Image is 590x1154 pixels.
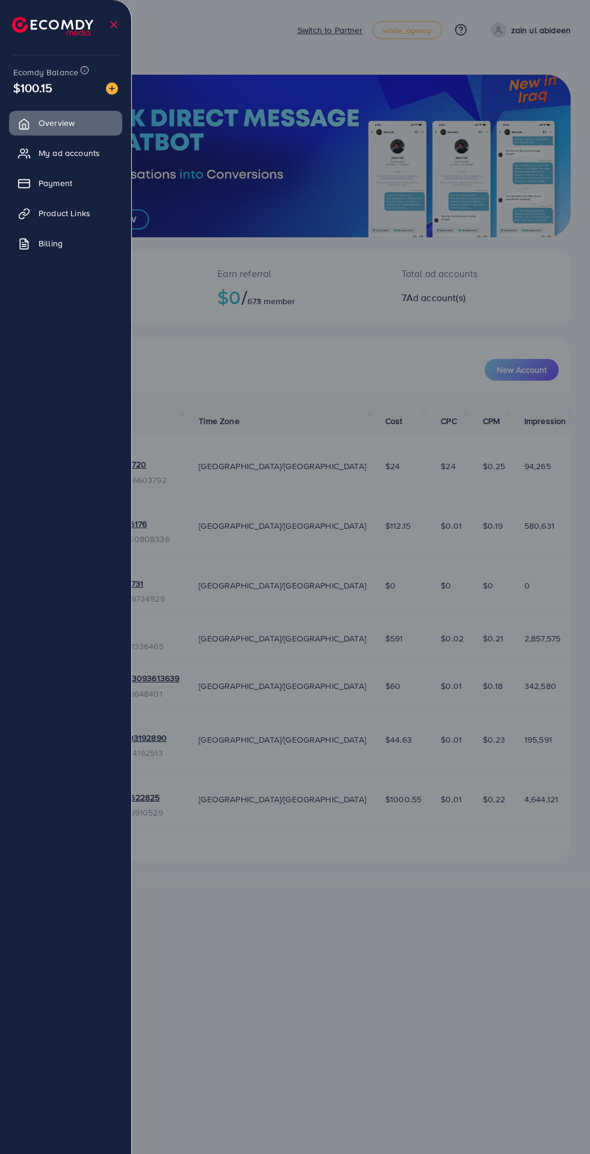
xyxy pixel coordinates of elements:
[9,231,122,255] a: Billing
[12,17,93,36] img: logo
[9,171,122,195] a: Payment
[39,207,90,219] span: Product Links
[39,147,100,159] span: My ad accounts
[39,177,72,189] span: Payment
[9,111,122,135] a: Overview
[13,79,52,96] span: $100.15
[9,141,122,165] a: My ad accounts
[539,1100,581,1145] iframe: Chat
[9,201,122,225] a: Product Links
[39,117,75,129] span: Overview
[39,237,63,249] span: Billing
[13,66,78,78] span: Ecomdy Balance
[106,83,118,95] img: image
